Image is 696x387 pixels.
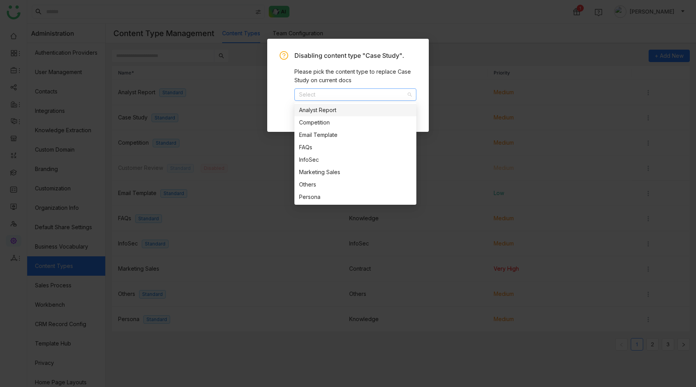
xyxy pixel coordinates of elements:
div: Marketing Sales [299,168,412,176]
nz-option-item: Others [294,178,416,191]
nz-option-item: Analyst Report [294,104,416,116]
div: Email Template [299,131,412,139]
nz-option-item: Competition [294,116,416,129]
div: InfoSec [299,155,412,164]
div: Analyst Report [299,106,412,114]
span: Disabling content type "Case Study". [294,52,404,59]
nz-option-item: Email Template [294,129,416,141]
div: FAQs [299,143,412,152]
nz-option-item: FAQs [294,141,416,154]
div: Competition [299,118,412,127]
nz-option-item: Persona [294,191,416,203]
nz-option-item: InfoSec [294,154,416,166]
nz-option-item: Marketing Sales [294,166,416,178]
div: Persona [299,193,412,201]
div: Others [299,180,412,189]
div: Please pick the content type to replace Case Study on current docs [294,67,416,85]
